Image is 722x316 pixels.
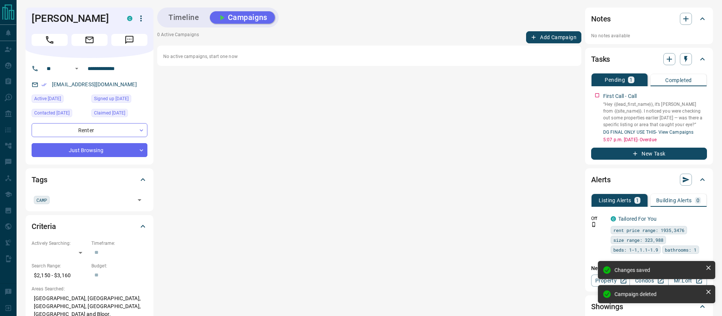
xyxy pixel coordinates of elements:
button: New Task [591,148,707,160]
span: Active [DATE] [34,95,61,102]
svg: Email Verified [41,82,47,87]
p: Pending [605,77,625,82]
h2: Alerts [591,174,611,186]
p: Listing Alerts [599,198,631,203]
span: Email [71,34,108,46]
span: beds: 1-1,1.1-1.9 [613,246,658,253]
p: Completed [665,78,692,83]
div: Tasks [591,50,707,68]
a: DG FINAL ONLY USE THIS- View Campaigns [603,130,693,135]
a: Property [591,275,630,287]
h1: [PERSON_NAME] [32,12,116,24]
p: 0 [696,198,699,203]
div: condos.ca [611,216,616,221]
svg: Push Notification Only [591,222,596,227]
a: Tailored For You [618,216,657,222]
h2: Notes [591,13,611,25]
div: Tags [32,171,147,189]
div: Notes [591,10,707,28]
p: Search Range: [32,263,88,269]
span: Call [32,34,68,46]
button: Timeline [161,11,207,24]
p: Off [591,215,606,222]
p: First Call - Call [603,92,637,100]
div: Wed Jul 30 2025 [91,109,147,119]
p: 1 [636,198,639,203]
span: Message [111,34,147,46]
p: 0 Active Campaigns [157,31,199,43]
span: bathrooms: 1 [665,246,696,253]
h2: Showings [591,301,623,313]
span: Claimed [DATE] [94,109,125,117]
span: Contacted [DATE] [34,109,70,117]
h2: Tags [32,174,47,186]
h2: Criteria [32,220,56,232]
button: Open [134,195,145,205]
p: 1 [629,77,633,82]
p: 5:07 p.m. [DATE] - Overdue [603,136,707,143]
div: Mon Aug 18 2025 [32,95,88,105]
button: Campaigns [210,11,275,24]
p: New Alert: [591,264,707,272]
div: Criteria [32,217,147,235]
div: Alerts [591,171,707,189]
p: Budget: [91,263,147,269]
button: Open [72,64,81,73]
span: CAMP [36,196,47,204]
h2: Tasks [591,53,610,65]
p: $2,150 - $3,160 [32,269,88,282]
div: Wed Jul 30 2025 [91,95,147,105]
div: Campaign deleted [614,291,702,297]
div: Wed Jul 30 2025 [32,109,88,119]
p: Actively Searching: [32,240,88,247]
a: [EMAIL_ADDRESS][DOMAIN_NAME] [52,81,137,87]
p: Areas Searched: [32,285,147,292]
div: condos.ca [127,16,132,21]
div: Showings [591,298,707,316]
p: Timeframe: [91,240,147,247]
div: Changes saved [614,267,702,273]
span: rent price range: 1935,3476 [613,226,684,234]
span: size range: 323,988 [613,236,663,244]
button: Add Campaign [526,31,581,43]
p: Building Alerts [656,198,692,203]
div: Renter [32,123,147,137]
p: No active campaigns, start one now [163,53,575,60]
p: “Hey {{lead_first_name}}, it’s [PERSON_NAME] from {{site_name}}. I noticed you were checking out ... [603,101,707,128]
p: No notes available [591,32,707,39]
div: Just Browsing [32,143,147,157]
span: Signed up [DATE] [94,95,129,102]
